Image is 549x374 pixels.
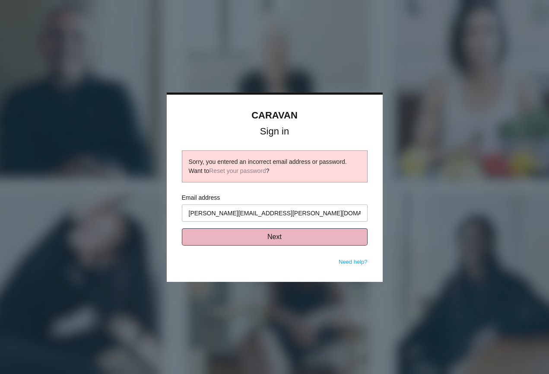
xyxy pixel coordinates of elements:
[182,228,368,246] button: Next
[209,167,266,174] a: Reset your password
[182,193,368,202] label: Email address
[182,128,368,135] h1: Sign in
[251,109,298,120] a: CARAVAN
[182,205,368,222] input: Enter your email address
[189,157,361,176] div: Sorry, you entered an incorrect email address or password. Want to ?
[339,259,368,265] a: Need help?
